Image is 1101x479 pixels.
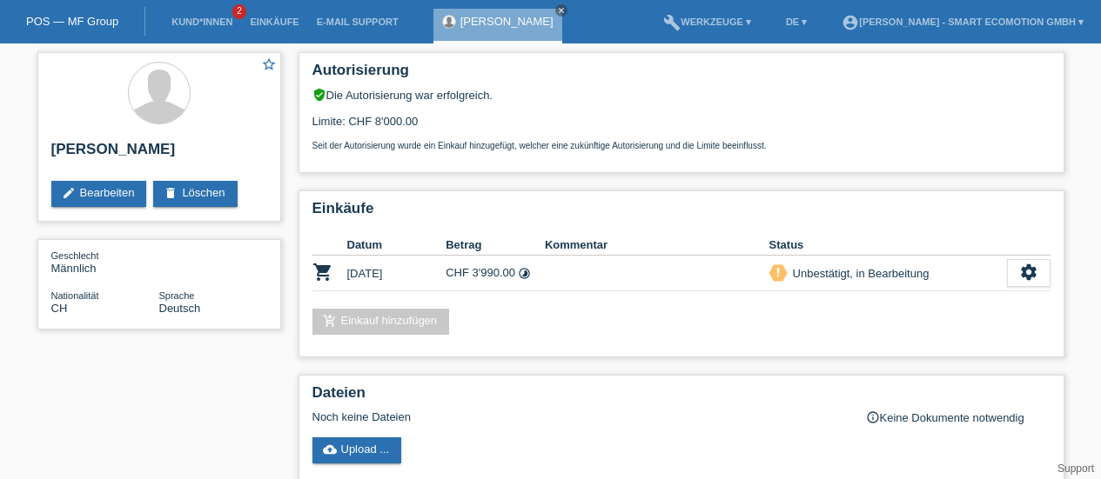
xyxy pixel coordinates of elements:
[159,290,195,301] span: Sprache
[347,256,446,291] td: [DATE]
[446,235,545,256] th: Betrag
[323,314,337,328] i: add_shopping_cart
[241,17,307,27] a: Einkäufe
[312,200,1051,226] h2: Einkäufe
[323,442,337,456] i: cloud_upload
[347,235,446,256] th: Datum
[51,249,159,275] div: Männlich
[51,141,267,167] h2: [PERSON_NAME]
[153,181,237,207] a: deleteLöschen
[164,186,178,200] i: delete
[261,57,277,72] i: star_border
[62,186,76,200] i: edit
[51,250,99,261] span: Geschlecht
[833,17,1092,27] a: account_circle[PERSON_NAME] - Smart Ecomotion GmbH ▾
[163,17,241,27] a: Kund*innen
[460,15,554,28] a: [PERSON_NAME]
[51,302,68,315] span: Schweiz
[312,437,402,463] a: cloud_uploadUpload ...
[312,88,326,102] i: verified_user
[518,267,531,280] i: Fixe Raten (12 Raten)
[866,410,880,424] i: info_outline
[788,264,930,283] div: Unbestätigt, in Bearbeitung
[555,4,567,17] a: close
[769,235,1007,256] th: Status
[312,262,333,283] i: POSP00026987
[312,410,844,423] div: Noch keine Dateien
[308,17,407,27] a: E-Mail Support
[446,256,545,291] td: CHF 3'990.00
[842,14,859,31] i: account_circle
[312,62,1051,88] h2: Autorisierung
[312,88,1051,102] div: Die Autorisierung war erfolgreich.
[557,6,566,15] i: close
[1057,462,1094,475] a: Support
[159,302,201,315] span: Deutsch
[51,290,99,301] span: Nationalität
[655,17,760,27] a: buildWerkzeuge ▾
[261,57,277,75] a: star_border
[663,14,681,31] i: build
[772,266,784,278] i: priority_high
[312,309,450,335] a: add_shopping_cartEinkauf hinzufügen
[312,384,1051,410] h2: Dateien
[51,181,147,207] a: editBearbeiten
[232,4,246,19] span: 2
[545,235,769,256] th: Kommentar
[1019,263,1038,282] i: settings
[866,410,1051,424] div: Keine Dokumente notwendig
[312,141,1051,150] p: Seit der Autorisierung wurde ein Einkauf hinzugefügt, welcher eine zukünftige Autorisierung und d...
[312,102,1051,150] div: Limite: CHF 8'000.00
[26,15,118,28] a: POS — MF Group
[777,17,816,27] a: DE ▾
